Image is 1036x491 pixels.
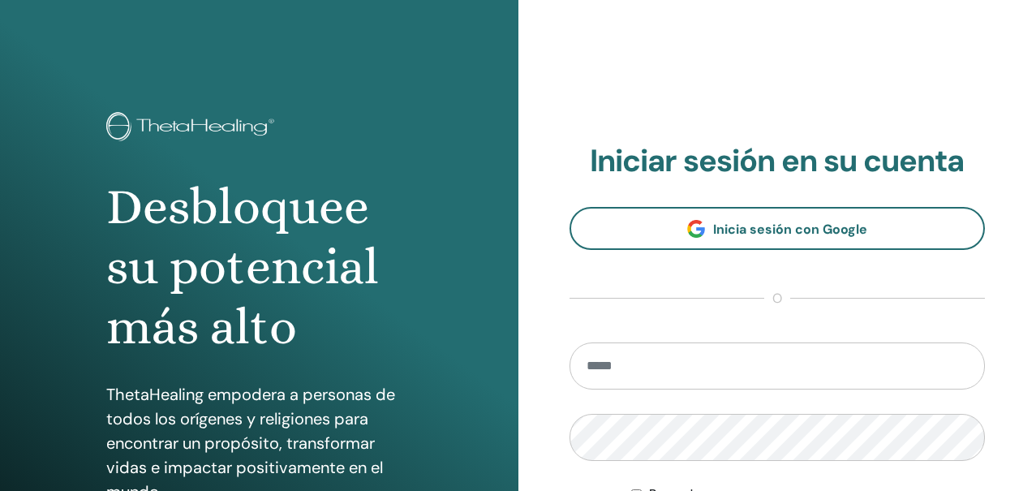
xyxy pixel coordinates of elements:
[106,177,411,358] h1: Desbloquee su potencial más alto
[570,143,986,180] h2: Iniciar sesión en su cuenta
[713,221,867,238] span: Inicia sesión con Google
[764,289,790,308] span: o
[570,207,986,250] a: Inicia sesión con Google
